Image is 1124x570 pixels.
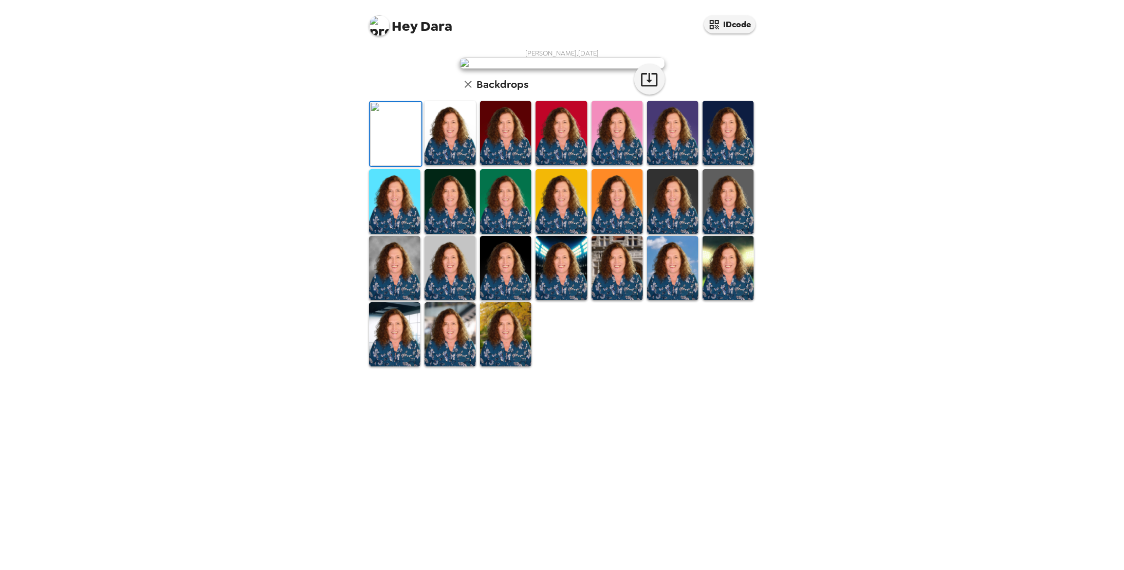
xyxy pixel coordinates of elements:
img: Original [370,102,421,166]
span: [PERSON_NAME] , [DATE] [525,49,599,58]
button: IDcode [704,15,756,33]
img: user [459,58,665,69]
img: profile pic [369,15,390,36]
span: Dara [369,10,453,33]
span: Hey [392,17,418,35]
h6: Backdrops [477,76,529,93]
